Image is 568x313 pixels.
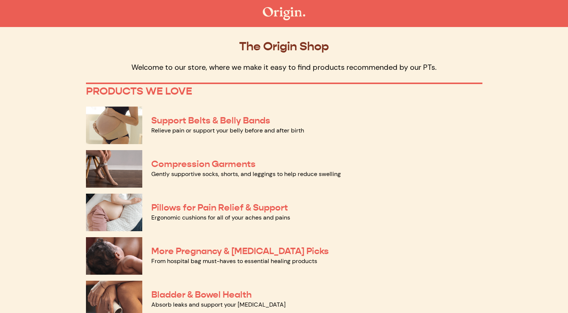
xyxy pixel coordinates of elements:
a: Gently supportive socks, shorts, and leggings to help reduce swelling [151,170,341,178]
img: Support Belts & Belly Bands [86,107,142,144]
a: Relieve pain or support your belly before and after birth [151,126,304,134]
a: Compression Garments [151,158,256,170]
a: From hospital bag must-haves to essential healing products [151,257,317,265]
img: Pillows for Pain Relief & Support [86,194,142,231]
img: Compression Garments [86,150,142,188]
p: The Origin Shop [86,39,482,53]
a: More Pregnancy & [MEDICAL_DATA] Picks [151,245,329,257]
a: Pillows for Pain Relief & Support [151,202,288,213]
img: The Origin Shop [263,7,305,20]
p: PRODUCTS WE LOVE [86,85,482,98]
a: Support Belts & Belly Bands [151,115,270,126]
p: Welcome to our store, where we make it easy to find products recommended by our PTs. [86,62,482,72]
img: More Pregnancy & Postpartum Picks [86,237,142,275]
a: Absorb leaks and support your [MEDICAL_DATA] [151,301,286,308]
a: Bladder & Bowel Health [151,289,252,300]
a: Ergonomic cushions for all of your aches and pains [151,214,290,221]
